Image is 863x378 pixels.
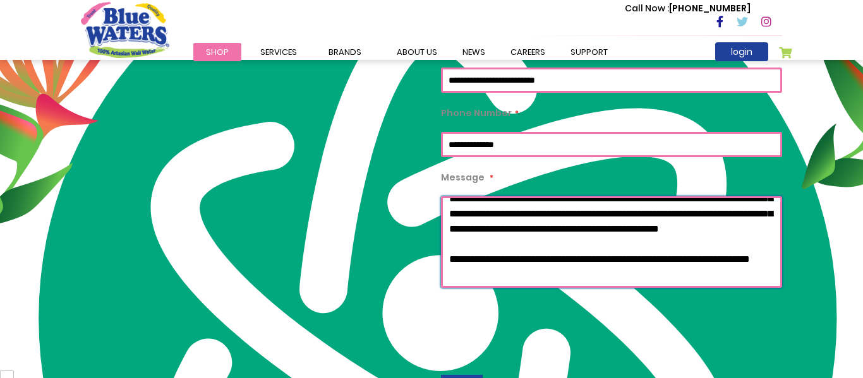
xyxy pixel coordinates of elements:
span: Message [441,171,485,184]
a: careers [498,43,558,61]
span: Shop [206,46,229,58]
a: about us [384,43,450,61]
span: Brands [329,46,361,58]
iframe: reCAPTCHA [441,300,633,350]
span: Services [260,46,297,58]
a: News [450,43,498,61]
span: Phone Number [441,107,512,119]
a: login [715,42,768,61]
a: store logo [81,2,169,57]
p: [PHONE_NUMBER] [625,2,751,15]
a: support [558,43,620,61]
span: Call Now : [625,2,669,15]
